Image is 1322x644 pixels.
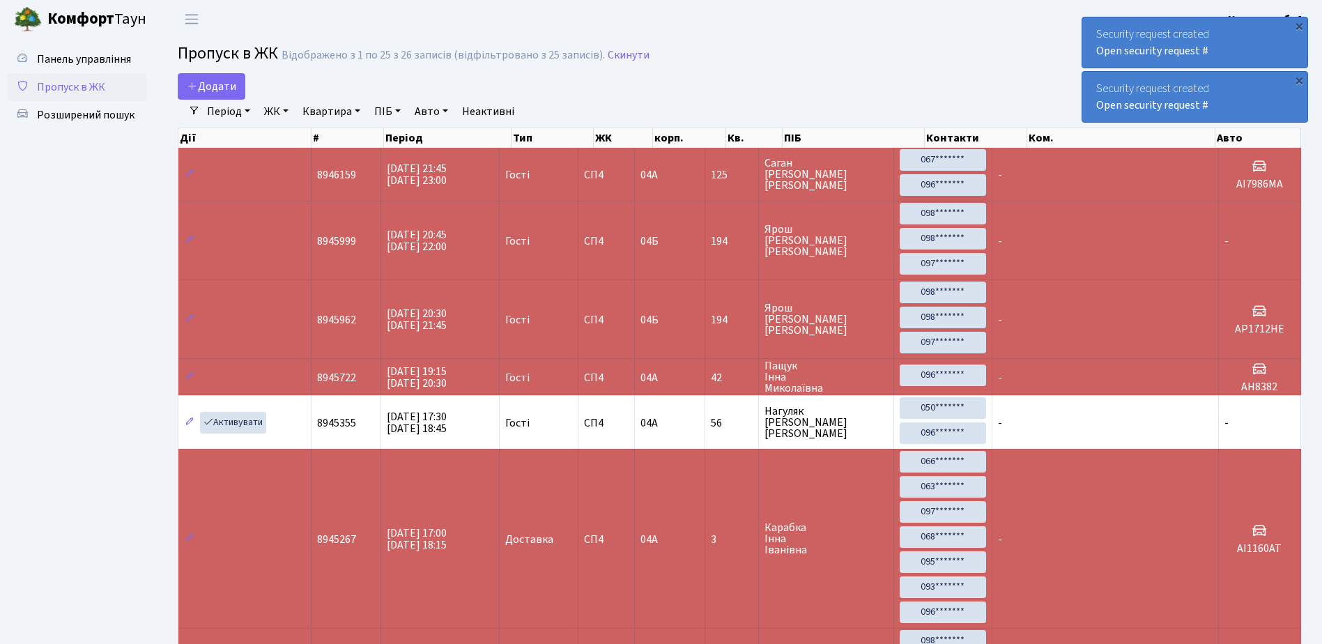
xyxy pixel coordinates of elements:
[1224,415,1229,431] span: -
[726,128,783,148] th: Кв.
[998,233,1002,249] span: -
[7,73,146,101] a: Пропуск в ЖК
[1224,178,1295,191] h5: АІ7986МА
[200,412,266,434] a: Активувати
[584,236,629,247] span: СП4
[925,128,1027,148] th: Контакти
[505,417,530,429] span: Гості
[178,73,245,100] a: Додати
[711,169,753,181] span: 125
[608,49,650,62] a: Скинути
[1228,12,1305,27] b: Консьєрж б. 4.
[259,100,294,123] a: ЖК
[282,49,605,62] div: Відображено з 1 по 25 з 26 записів (відфільтровано з 25 записів).
[174,8,209,31] button: Переключити навігацію
[1215,128,1301,148] th: Авто
[764,158,888,191] span: Саган [PERSON_NAME] [PERSON_NAME]
[317,532,356,547] span: 8945267
[764,406,888,439] span: Нагуляк [PERSON_NAME] [PERSON_NAME]
[640,415,658,431] span: 04А
[711,236,753,247] span: 194
[998,532,1002,547] span: -
[317,312,356,328] span: 8945962
[317,370,356,385] span: 8945722
[998,415,1002,431] span: -
[317,233,356,249] span: 8945999
[711,314,753,325] span: 194
[387,526,447,553] span: [DATE] 17:00 [DATE] 18:15
[640,167,658,183] span: 04А
[1082,72,1307,122] div: Security request created
[387,161,447,188] span: [DATE] 21:45 [DATE] 23:00
[409,100,454,123] a: Авто
[505,169,530,181] span: Гості
[1096,43,1208,59] a: Open security request #
[297,100,366,123] a: Квартира
[1224,381,1295,394] h5: АН8382
[37,52,131,67] span: Панель управління
[783,128,925,148] th: ПІБ
[369,100,406,123] a: ПІБ
[37,79,105,95] span: Пропуск в ЖК
[764,302,888,336] span: Ярош [PERSON_NAME] [PERSON_NAME]
[505,372,530,383] span: Гості
[505,236,530,247] span: Гості
[505,534,553,545] span: Доставка
[1292,73,1306,87] div: ×
[998,312,1002,328] span: -
[711,417,753,429] span: 56
[1228,11,1305,28] a: Консьєрж б. 4.
[7,101,146,129] a: Розширений пошук
[640,312,659,328] span: 04Б
[456,100,520,123] a: Неактивні
[201,100,256,123] a: Період
[640,532,658,547] span: 04А
[1027,128,1215,148] th: Ком.
[584,417,629,429] span: СП4
[1096,98,1208,113] a: Open security request #
[998,370,1002,385] span: -
[640,233,659,249] span: 04Б
[764,360,888,394] span: Пащук Інна Миколаївна
[312,128,384,148] th: #
[387,409,447,436] span: [DATE] 17:30 [DATE] 18:45
[640,370,658,385] span: 04А
[584,314,629,325] span: СП4
[1292,19,1306,33] div: ×
[998,167,1002,183] span: -
[47,8,114,30] b: Комфорт
[1224,323,1295,336] h5: AP1712HE
[764,224,888,257] span: Ярош [PERSON_NAME] [PERSON_NAME]
[7,45,146,73] a: Панель управління
[1224,542,1295,555] h5: АІ1160АТ
[47,8,146,31] span: Таун
[505,314,530,325] span: Гості
[1224,233,1229,249] span: -
[178,128,312,148] th: Дії
[187,79,236,94] span: Додати
[37,107,134,123] span: Розширений пошук
[584,372,629,383] span: СП4
[387,306,447,333] span: [DATE] 20:30 [DATE] 21:45
[764,522,888,555] span: Карабка Інна Іванівна
[384,128,512,148] th: Період
[653,128,726,148] th: корп.
[317,415,356,431] span: 8945355
[178,41,278,66] span: Пропуск в ЖК
[512,128,594,148] th: Тип
[14,6,42,33] img: logo.png
[317,167,356,183] span: 8946159
[711,372,753,383] span: 42
[584,534,629,545] span: СП4
[584,169,629,181] span: СП4
[594,128,653,148] th: ЖК
[387,364,447,391] span: [DATE] 19:15 [DATE] 20:30
[1082,17,1307,68] div: Security request created
[711,534,753,545] span: 3
[387,227,447,254] span: [DATE] 20:45 [DATE] 22:00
